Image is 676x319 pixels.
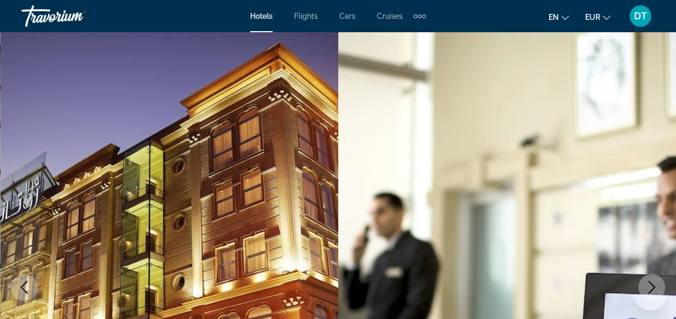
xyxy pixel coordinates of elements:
[294,12,318,20] a: Flights
[634,11,647,21] span: DT
[549,9,569,25] button: Change language
[22,2,129,30] a: Travorium
[11,274,38,301] button: Previous image
[377,12,403,20] a: Cruises
[549,13,559,21] span: en
[633,276,667,310] iframe: Кнопка, открывающая окно обмена сообщениями; идет разговор
[250,12,273,20] a: Hotels
[339,12,355,20] a: Cars
[638,274,665,301] button: Next image
[627,5,654,27] button: User Menu
[414,8,426,25] button: Extra navigation items
[585,13,600,21] span: EUR
[585,9,610,25] button: Change currency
